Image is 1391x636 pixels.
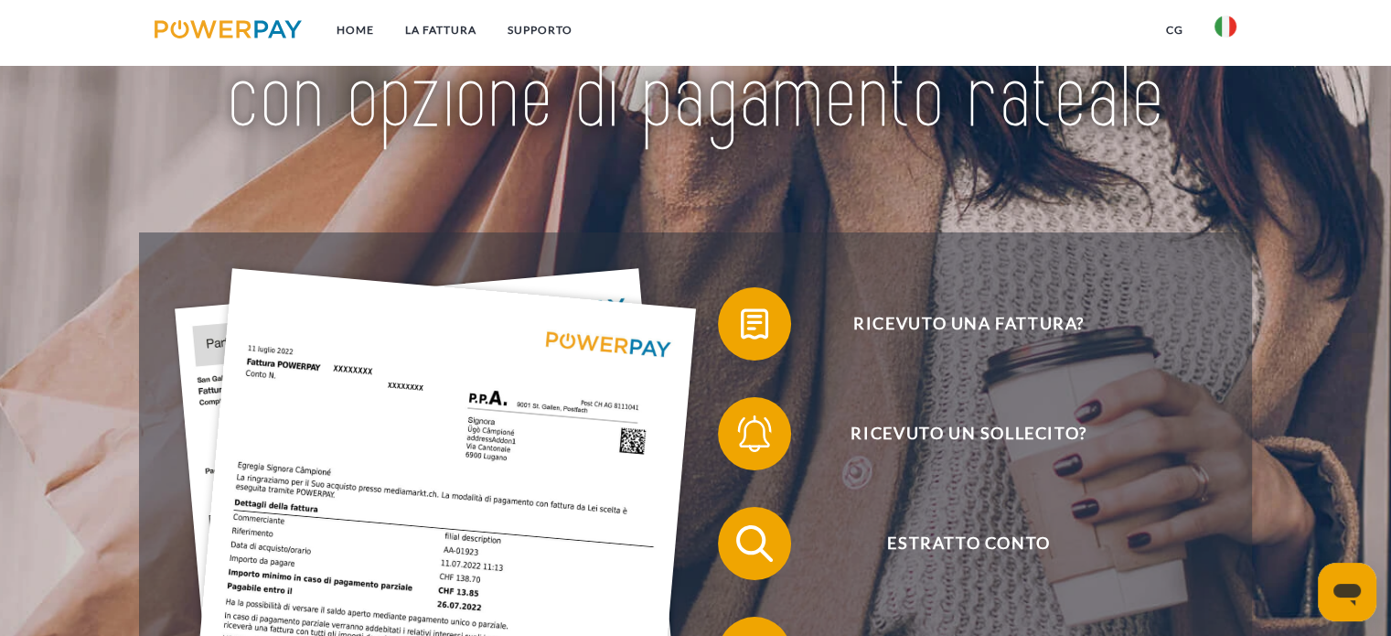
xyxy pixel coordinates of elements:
[492,14,588,47] a: Supporto
[1214,16,1236,38] img: it
[744,287,1193,361] span: Ricevuto una fattura?
[1150,14,1199,47] a: CG
[732,411,777,457] img: qb_bell.svg
[744,397,1193,470] span: Ricevuto un sollecito?
[155,20,302,38] img: logo-powerpay.svg
[718,507,1193,580] button: Estratto conto
[321,14,390,47] a: Home
[390,14,492,47] a: LA FATTURA
[718,397,1193,470] button: Ricevuto un sollecito?
[744,507,1193,580] span: Estratto conto
[718,287,1193,361] button: Ricevuto una fattura?
[732,521,777,566] img: qb_search.svg
[1318,563,1376,621] iframe: Pulsante per aprire la finestra di messaggistica
[732,301,777,347] img: qb_bill.svg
